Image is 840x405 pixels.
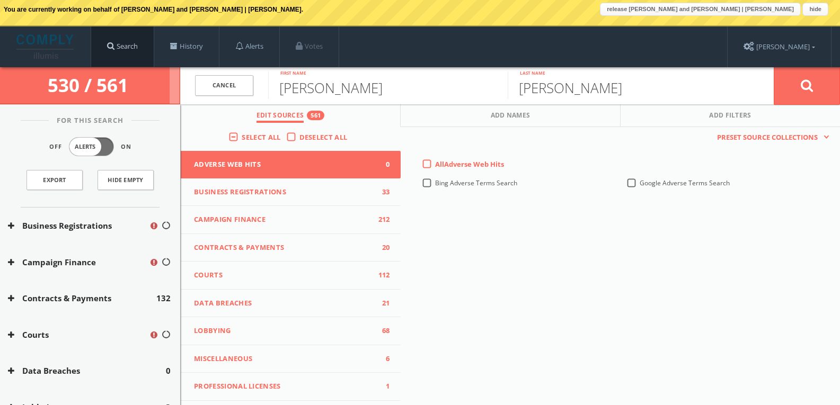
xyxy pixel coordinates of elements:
span: 1 [374,381,390,392]
a: Export [26,170,83,190]
span: 20 [374,242,390,253]
span: 0 [374,159,390,170]
span: Off [49,142,62,151]
a: Cancel [195,75,253,96]
span: 112 [374,270,390,281]
button: Contracts & Payments [8,292,156,304]
button: Add Names [401,104,621,127]
button: Edit Sources561 [181,104,401,127]
button: Business Registrations33 [181,178,401,206]
img: illumis [16,34,76,59]
button: Data Breaches21 [181,290,401,318]
span: All Adverse Web Hits [435,159,504,169]
button: hide [802,3,828,16]
span: Courts [194,270,374,281]
span: Add Filters [709,111,751,123]
a: [PERSON_NAME] [728,26,831,67]
span: 530 / 561 [48,73,132,97]
span: Add Names [491,111,530,123]
button: Campaign Finance [8,256,149,268]
span: Bing Adverse Terms Search [435,178,517,187]
span: Select All [242,132,280,142]
button: Adverse Web Hits0 [181,151,401,178]
span: 68 [374,326,390,336]
span: On [121,142,131,151]
span: 132 [156,292,171,304]
span: For This Search [49,115,131,126]
span: Edit Sources [257,111,304,123]
span: Business Registrations [194,187,374,197]
span: Data Breaches [194,298,374,309]
button: release [PERSON_NAME] and [PERSON_NAME] | [PERSON_NAME] [600,3,801,16]
button: Lobbying68 [181,317,401,345]
button: Data Breaches [8,365,166,377]
button: Preset Source Collections [712,132,829,143]
button: Professional Licenses1 [181,373,401,401]
span: Contracts & Payments [194,242,374,253]
button: Hide Empty [98,170,154,190]
span: 33 [374,187,390,197]
button: Contracts & Payments20 [181,234,401,262]
button: Courts [8,329,149,341]
span: 212 [374,214,390,225]
button: Courts112 [181,262,401,290]
a: Search [91,26,154,67]
span: Adverse Web Hits [194,159,374,170]
span: Professional Licenses [194,381,374,392]
span: Deselect All [299,132,348,142]
button: Business Registrations [8,220,149,232]
button: Add Filters [621,104,840,127]
a: History [154,26,219,67]
div: 561 [307,111,324,120]
span: 6 [374,354,390,364]
button: Miscellaneous6 [181,345,401,373]
span: 0 [166,365,171,377]
span: Preset Source Collections [712,132,823,143]
b: You are currently working on behalf of [PERSON_NAME] and [PERSON_NAME] | [PERSON_NAME]. [4,6,303,13]
a: Alerts [219,26,279,67]
span: 21 [374,298,390,309]
span: Campaign Finance [194,214,374,225]
button: Campaign Finance212 [181,206,401,234]
span: Lobbying [194,326,374,336]
span: Google Adverse Terms Search [640,178,730,187]
span: Miscellaneous [194,354,374,364]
